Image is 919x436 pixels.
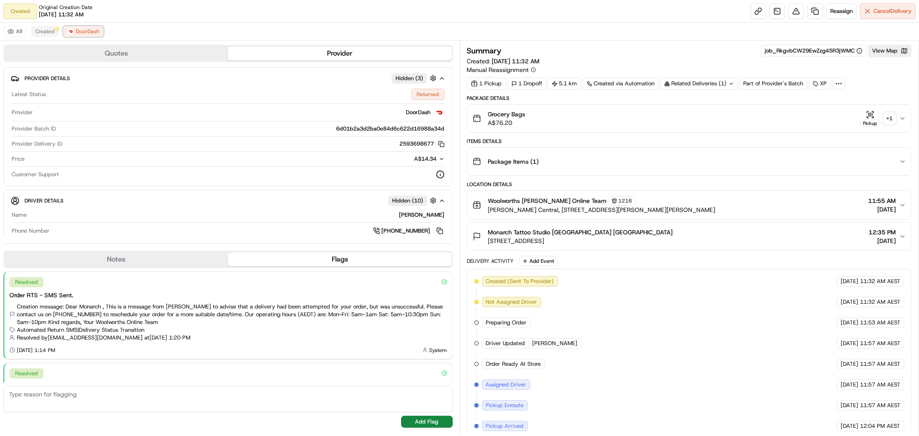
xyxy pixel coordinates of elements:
[860,360,900,368] span: 11:57 AM AEST
[388,195,439,206] button: Hidden (10)
[9,291,447,299] div: Order RTS - SMS Sent.
[488,110,526,118] span: Grocery Bags
[860,402,900,409] span: 11:57 AM AEST
[12,140,62,148] span: Provider Delivery ID
[406,109,431,116] span: DoorDash
[486,277,554,285] span: Created (Sent To Provider)
[392,197,423,205] span: Hidden ( 10 )
[12,109,33,116] span: Provider
[9,382,447,391] div: Order RTS - SMS Sent.
[4,47,228,60] button: Quotes
[467,78,506,90] div: 1 Pickup
[841,319,858,327] span: [DATE]
[17,303,447,326] span: Creation message: Dear Monarch , This is a message from [PERSON_NAME] to advise that a delivery h...
[841,402,858,409] span: [DATE]
[9,277,44,287] div: Resolved
[373,226,445,236] a: [PHONE_NUMBER]
[809,78,831,90] div: XP
[369,155,445,163] button: A$14.34
[868,205,896,214] span: [DATE]
[860,277,900,285] span: 11:32 AM AEST
[467,191,912,219] button: Woolworths [PERSON_NAME] Online Team1216[PERSON_NAME] Central, [STREET_ADDRESS][PERSON_NAME][PERS...
[869,237,896,245] span: [DATE]
[17,334,143,342] span: Resolved by [EMAIL_ADDRESS][DOMAIN_NAME]
[841,422,858,430] span: [DATE]
[467,223,912,250] button: Monarch Tattoo Studio [GEOGRAPHIC_DATA] [GEOGRAPHIC_DATA][STREET_ADDRESS]12:35 PM[DATE]
[11,193,445,208] button: Driver DetailsHidden (10)
[826,3,857,19] button: Reassign
[868,196,896,205] span: 11:55 AM
[841,360,858,368] span: [DATE]
[467,47,502,55] h3: Summary
[486,298,537,306] span: Not Assigned Driver
[860,110,880,127] button: Pickup
[467,65,536,74] button: Manual Reassignment
[39,4,93,11] span: Original Creation Date
[12,227,50,235] span: Phone Number
[830,7,853,15] span: Reassign
[548,78,581,90] div: 5.1 km
[508,78,546,90] div: 1 Dropoff
[619,197,632,204] span: 1216
[860,381,900,389] span: 11:57 AM AEST
[488,206,716,214] span: [PERSON_NAME] Central, [STREET_ADDRESS][PERSON_NAME][PERSON_NAME]
[430,347,447,354] span: System
[3,26,26,37] button: All
[228,47,452,60] button: Provider
[841,298,858,306] span: [DATE]
[841,381,858,389] span: [DATE]
[869,228,896,237] span: 12:35 PM
[860,298,900,306] span: 11:32 AM AEST
[583,78,659,90] a: Created via Automation
[12,125,56,133] span: Provider Batch ID
[860,3,916,19] button: CancelDelivery
[67,28,74,35] img: doordash_logo_v2.png
[336,125,445,133] span: 6d01b2a3d2ba0e84d6c622d16988a34d
[63,26,103,37] button: DoorDash
[868,45,912,57] button: View Map
[841,339,858,347] span: [DATE]
[144,334,190,342] span: at [DATE] 1:20 PM
[488,157,539,166] span: Package Items ( 1 )
[31,26,58,37] button: Created
[860,120,880,127] div: Pickup
[17,347,55,354] span: [DATE] 1:14 PM
[860,339,900,347] span: 11:57 AM AEST
[488,196,607,205] span: Woolworths [PERSON_NAME] Online Team
[884,112,896,125] div: + 1
[9,368,44,379] div: Resolved
[467,105,912,132] button: Grocery BagsA$76.20Pickup+1
[414,155,437,162] span: A$14.34
[765,47,863,55] button: job_RkgvbCW29EwZzg45R3jWMC
[486,381,526,389] span: Assigned Driver
[4,252,228,266] button: Notes
[382,227,430,235] span: [PHONE_NUMBER]
[467,138,912,145] div: Items Details
[860,110,896,127] button: Pickup+1
[533,339,578,347] span: [PERSON_NAME]
[860,319,900,327] span: 11:53 AM AEST
[486,360,541,368] span: Order Ready At Store
[519,256,558,266] button: Add Event
[396,75,423,82] span: Hidden ( 3 )
[76,28,100,35] span: DoorDash
[860,422,900,430] span: 12:04 PM AEST
[873,7,912,15] span: Cancel Delivery
[467,65,529,74] span: Manual Reassignment
[467,95,912,102] div: Package Details
[39,11,84,19] span: [DATE] 11:32 AM
[12,171,59,178] span: Customer Support
[660,78,738,90] div: Related Deliveries (1)
[30,211,445,219] div: [PERSON_NAME]
[486,422,524,430] span: Pickup Arrived
[467,181,912,188] div: Location Details
[488,228,673,237] span: Monarch Tattoo Studio [GEOGRAPHIC_DATA] [GEOGRAPHIC_DATA]
[11,71,445,85] button: Provider DetailsHidden (3)
[228,252,452,266] button: Flags
[12,90,46,98] span: Latest Status
[488,118,526,127] span: A$76.20
[434,107,445,118] img: doordash_logo_v2.png
[488,237,673,245] span: [STREET_ADDRESS]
